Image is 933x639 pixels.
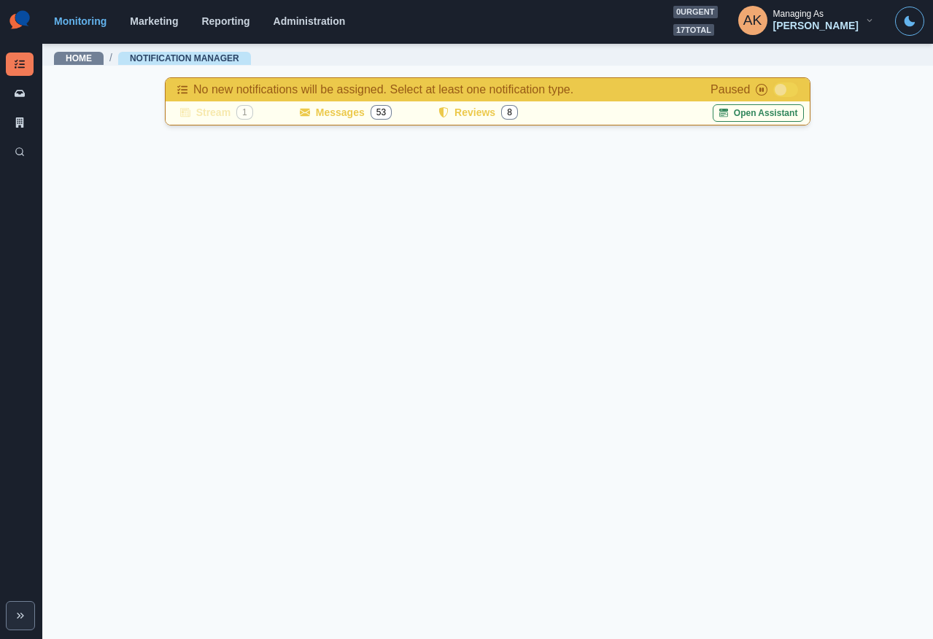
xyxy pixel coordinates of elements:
a: Marketing [130,15,178,27]
nav: breadcrumb [54,50,251,66]
span: 1 [236,105,253,120]
a: Home [66,53,92,63]
a: Search [6,140,34,163]
span: 53 [371,105,392,120]
button: Reviews8 [430,101,527,125]
a: Reporting [201,15,249,27]
a: By Client [6,111,34,134]
p: Paused [711,81,750,98]
button: Stream1 [171,101,262,125]
span: / [109,50,112,66]
span: 17 total [673,24,714,36]
span: 8 [501,105,518,120]
button: Toggle Mode [895,7,924,36]
button: Managing As[PERSON_NAME] [727,6,886,35]
a: Administration [274,15,346,27]
div: [PERSON_NAME] [773,20,859,32]
button: Open Assistant [713,104,805,122]
div: Alex Kalogeropoulos [743,3,762,38]
a: Monitoring [54,15,107,27]
p: No new notifications will be assigned. Select at least one notification type. [193,81,573,98]
a: Notification Inbox [6,82,34,105]
button: Messages53 [291,101,400,125]
button: Expand [6,601,35,630]
a: Notification Manager [6,53,34,76]
span: 0 urgent [673,6,718,18]
a: Notification Manager [130,53,239,63]
div: Managing As [773,9,824,19]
